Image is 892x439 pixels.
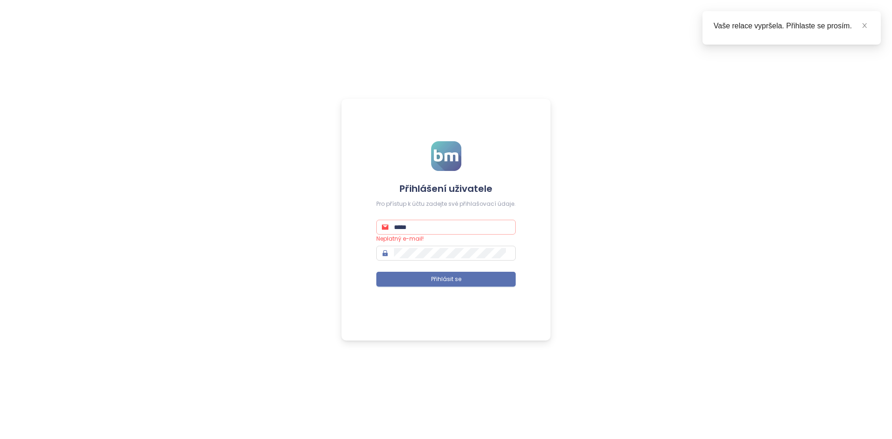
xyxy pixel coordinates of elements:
span: lock [382,250,388,256]
span: Přihlásit se [431,275,461,284]
img: logo [431,141,461,171]
div: Pro přístup k účtu zadejte své přihlašovací údaje. [376,200,516,209]
h4: Přihlášení uživatele [376,182,516,195]
button: Přihlásit se [376,272,516,287]
span: close [861,22,868,29]
div: Neplatný e-mail! [376,235,516,243]
div: Vaše relace vypršela. Přihlaste se prosím. [714,20,870,32]
span: mail [382,224,388,230]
